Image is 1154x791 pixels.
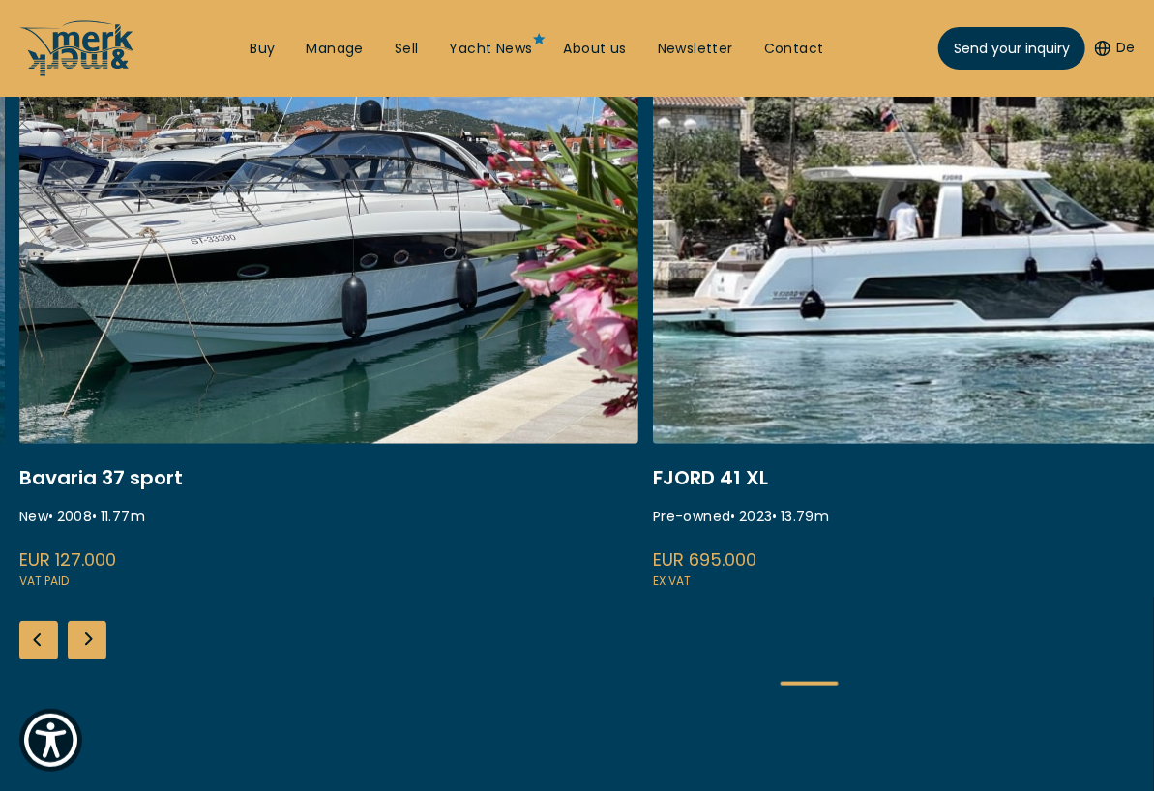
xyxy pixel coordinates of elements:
span: Send your inquiry [954,39,1070,59]
a: Buy [250,40,275,59]
div: Previous slide [19,621,58,659]
a: Newsletter [658,40,733,59]
a: Yacht News [450,40,533,59]
button: De [1095,39,1135,58]
a: Contact [764,40,824,59]
a: Send your inquiry [938,27,1085,70]
a: / [19,61,135,83]
div: Next slide [68,621,106,659]
a: marco polo bavaria 37 [19,76,638,592]
button: Show Accessibility Preferences [19,709,82,772]
a: Manage [307,40,364,59]
a: About us [564,40,627,59]
a: Sell [395,40,419,59]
